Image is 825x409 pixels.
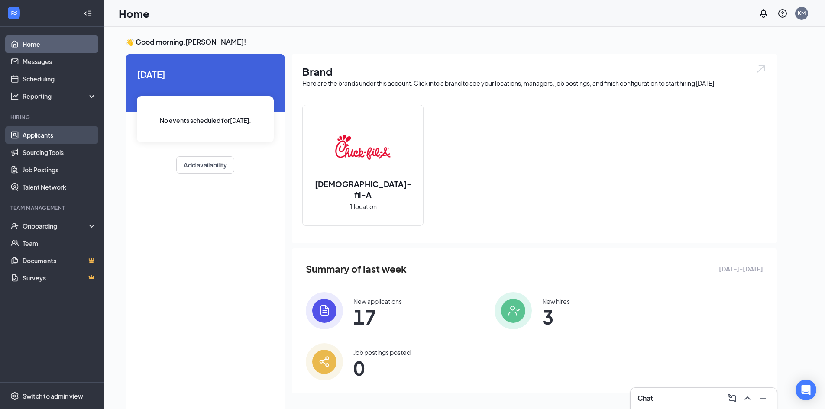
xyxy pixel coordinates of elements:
img: icon [306,292,343,329]
button: ComposeMessage [725,391,739,405]
span: No events scheduled for [DATE] . [160,116,251,125]
svg: UserCheck [10,222,19,230]
svg: ComposeMessage [727,393,737,403]
div: Switch to admin view [23,392,83,400]
div: New hires [542,297,570,306]
a: Messages [23,53,97,70]
a: Sourcing Tools [23,144,97,161]
a: Job Postings [23,161,97,178]
a: Scheduling [23,70,97,87]
svg: ChevronUp [742,393,753,403]
h1: Home [119,6,149,21]
svg: WorkstreamLogo [10,9,18,17]
div: Job postings posted [353,348,411,357]
h2: [DEMOGRAPHIC_DATA]-fil-A [303,178,423,200]
button: ChevronUp [741,391,754,405]
div: Reporting [23,92,97,100]
a: Applicants [23,126,97,144]
span: [DATE] [137,68,274,81]
a: Talent Network [23,178,97,196]
div: Hiring [10,113,95,121]
span: 1 location [349,202,377,211]
svg: Analysis [10,92,19,100]
svg: QuestionInfo [777,8,788,19]
a: DocumentsCrown [23,252,97,269]
a: SurveysCrown [23,269,97,287]
div: Onboarding [23,222,89,230]
svg: Notifications [758,8,769,19]
a: Home [23,35,97,53]
span: 3 [542,309,570,325]
div: Team Management [10,204,95,212]
svg: Collapse [84,9,92,18]
img: icon [495,292,532,329]
h1: Brand [302,64,767,79]
img: icon [306,343,343,380]
span: 17 [353,309,402,325]
a: Team [23,235,97,252]
svg: Settings [10,392,19,400]
h3: 👋 Good morning, [PERSON_NAME] ! [126,37,777,47]
span: 0 [353,360,411,376]
img: Chick-fil-A [335,119,391,175]
img: open.6027fd2a22e1237b5b06.svg [755,64,767,74]
div: Open Intercom Messenger [796,380,816,400]
button: Add availability [176,156,234,174]
button: Minimize [756,391,770,405]
span: Summary of last week [306,261,407,277]
div: Here are the brands under this account. Click into a brand to see your locations, managers, job p... [302,79,767,87]
span: [DATE] - [DATE] [719,264,763,274]
h3: Chat [637,393,653,403]
svg: Minimize [758,393,768,403]
div: KM [798,10,806,17]
div: New applications [353,297,402,306]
